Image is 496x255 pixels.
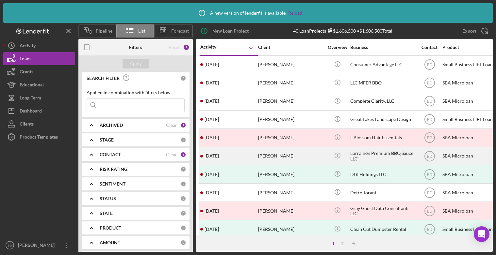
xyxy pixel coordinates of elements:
text: BD [427,172,432,177]
div: LLC MFER BBQ [350,74,416,92]
div: Clients [20,117,34,132]
div: 0 [180,181,186,187]
a: Grants [3,65,75,78]
div: 0 [180,196,186,202]
button: Long-Term [3,91,75,104]
div: [PERSON_NAME] [258,74,323,92]
button: Product Templates [3,130,75,143]
div: Client [258,45,323,50]
text: BD [427,209,432,213]
div: Clean Cut Dumpster Rental [350,220,416,238]
div: Great Lakes Landscape Design [350,111,416,128]
span: Pipeline [96,28,112,34]
text: BD [427,154,432,158]
div: [PERSON_NAME] [258,93,323,110]
b: CONTACT [100,152,121,157]
div: Reset [169,45,180,50]
text: BD [427,117,432,122]
text: BD [8,244,12,247]
time: 2025-05-12 22:35 [205,153,219,158]
div: Open Intercom Messenger [474,226,489,242]
div: Consumer Advantage LLC [350,56,416,73]
text: BD [427,227,432,232]
div: Business [350,45,416,50]
div: 1 [180,152,186,157]
b: ARCHIVED [100,123,123,128]
b: STAGE [100,137,114,142]
div: Overview [325,45,350,50]
div: DGI Holdings LLC [350,166,416,183]
time: 2025-08-07 04:06 [205,62,219,67]
a: Reload [288,10,302,16]
time: 2025-08-04 00:29 [205,98,219,104]
div: [PERSON_NAME] [258,129,323,146]
div: 0 [180,225,186,231]
b: AMOUNT [100,240,120,245]
div: 0 [180,240,186,246]
div: Clear [166,152,177,157]
div: Activity [200,44,229,50]
button: Clients [3,117,75,130]
button: BD[PERSON_NAME] [3,239,75,252]
div: [PERSON_NAME] [258,220,323,238]
a: Activity [3,39,75,52]
div: Clear [166,123,177,128]
text: BD [427,81,432,85]
div: Grants [20,65,33,80]
b: STATUS [100,196,116,201]
time: 2025-02-21 03:28 [205,190,219,195]
text: BD [427,99,432,104]
div: Export [462,24,476,37]
div: [PERSON_NAME] [258,56,323,73]
span: Forecast [171,28,189,34]
div: Applied in combination with filters below [87,90,185,95]
div: $1,606,500 [326,28,356,34]
div: I' Blossom Hair Essentials [350,129,416,146]
button: Educational [3,78,75,91]
div: Educational [20,78,44,93]
div: [PERSON_NAME] [258,111,323,128]
div: Complete Clarity, LLC [350,93,416,110]
time: 2025-08-06 11:36 [205,80,219,85]
div: Long-Term [20,91,41,106]
div: [PERSON_NAME] [258,166,323,183]
text: BD [427,63,432,67]
b: RISK RATING [100,167,127,172]
div: Gray Ghost Data Consultants LLC [350,202,416,219]
div: A new version of lenderfit is available. [194,5,302,21]
b: SEARCH FILTER [87,76,120,81]
div: 0 [180,210,186,216]
b: SENTIMENT [100,181,125,187]
button: Export [456,24,493,37]
div: Dashboard [20,104,42,119]
button: New Loan Project [196,24,255,37]
div: [PERSON_NAME] [16,239,59,253]
button: Loans [3,52,75,65]
div: Activity [20,39,36,54]
div: 0 [180,75,186,81]
div: Apply [130,59,142,68]
span: List [138,28,145,34]
button: Dashboard [3,104,75,117]
time: 2025-03-03 22:18 [205,172,219,177]
time: 2025-07-23 21:07 [205,117,219,122]
time: 2024-10-09 13:32 [205,227,219,232]
div: 0 [180,137,186,143]
div: [PERSON_NAME] [258,147,323,165]
b: PRODUCT [100,225,121,231]
time: 2025-06-13 15:39 [205,135,219,140]
div: Loans [20,52,31,67]
div: [PERSON_NAME] [258,202,323,219]
text: BD [427,136,432,140]
div: Detroitorant [350,184,416,201]
div: Product Templates [20,130,58,145]
b: STATE [100,211,113,216]
div: 40 Loan Projects • $1,606,500 Total [293,28,392,34]
div: 2 [338,241,347,246]
b: Filters [129,45,142,50]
